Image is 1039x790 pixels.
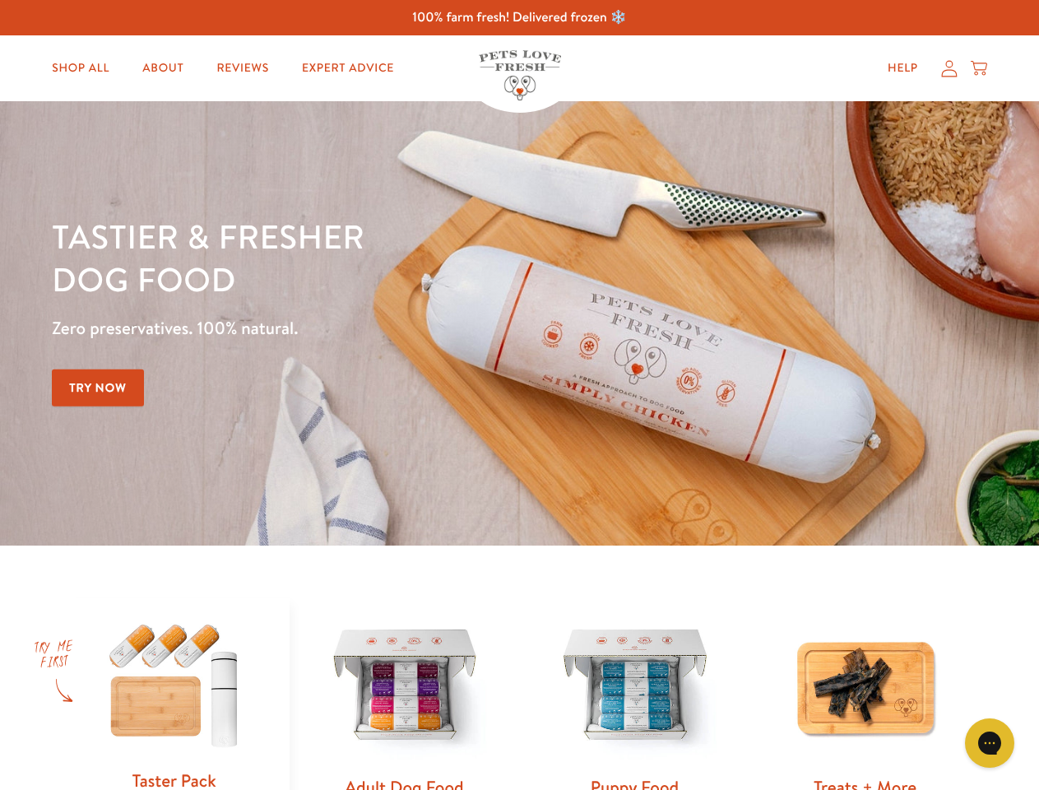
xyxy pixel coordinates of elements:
[203,52,281,85] a: Reviews
[52,314,675,343] p: Zero preservatives. 100% natural.
[52,369,144,407] a: Try Now
[129,52,197,85] a: About
[52,215,675,300] h1: Tastier & fresher dog food
[39,52,123,85] a: Shop All
[874,52,931,85] a: Help
[289,52,407,85] a: Expert Advice
[479,50,561,100] img: Pets Love Fresh
[957,713,1023,774] iframe: Gorgias live chat messenger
